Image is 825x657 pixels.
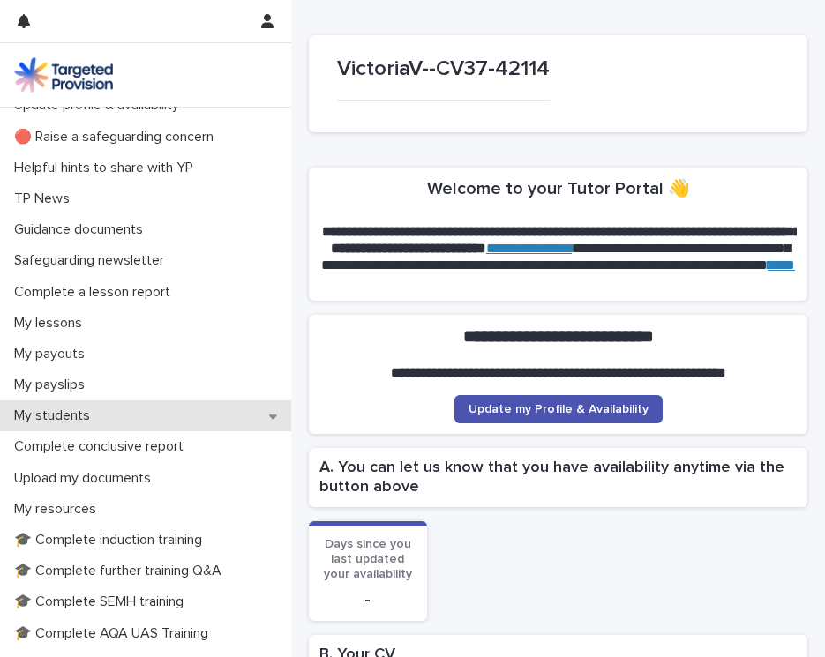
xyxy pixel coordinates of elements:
p: My resources [7,501,110,518]
p: Guidance documents [7,221,157,238]
p: Upload my documents [7,470,165,487]
p: VictoriaV--CV37-42114 [337,56,550,82]
p: Complete conclusive report [7,438,198,455]
p: 🎓 Complete further training Q&A [7,563,236,579]
p: My students [7,407,104,424]
span: Update my Profile & Availability [469,403,649,415]
p: 🔴 Raise a safeguarding concern [7,129,228,146]
span: Days since you last updated your availability [324,538,412,580]
p: 🎓 Complete SEMH training [7,594,198,610]
p: Complete a lesson report [7,284,184,301]
p: My lessons [7,315,96,332]
p: - [319,589,416,610]
p: My payslips [7,377,99,393]
p: My payouts [7,346,99,362]
p: Helpful hints to share with YP [7,160,207,176]
img: M5nRWzHhSzIhMunXDL62 [14,57,113,93]
h2: A. You can let us know that you have availability anytime via the button above [319,459,797,496]
h2: Welcome to your Tutor Portal 👋 [427,178,690,199]
p: 🎓 Complete induction training [7,532,216,549]
p: Safeguarding newsletter [7,252,178,269]
a: Update my Profile & Availability [454,395,663,423]
p: TP News [7,190,84,207]
p: 🎓 Complete AQA UAS Training [7,625,222,642]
